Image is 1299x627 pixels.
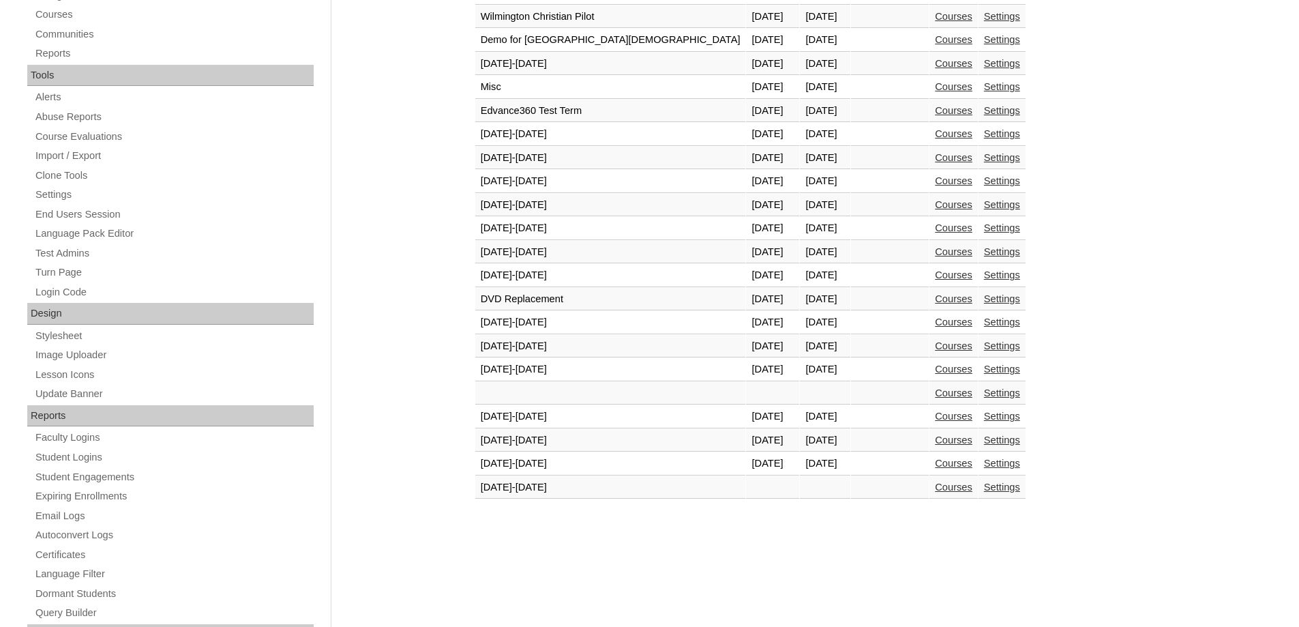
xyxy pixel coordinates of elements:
td: [DATE] [746,405,799,428]
a: Settings [984,199,1020,210]
a: Abuse Reports [34,108,314,126]
a: Settings [984,128,1020,139]
a: Autoconvert Logs [34,527,314,544]
a: Settings [984,152,1020,163]
a: Courses [935,458,972,469]
td: [DATE] [800,452,850,476]
td: [DATE] [746,311,799,334]
a: Dormant Students [34,585,314,602]
td: [DATE] [800,147,850,170]
a: Language Pack Editor [34,225,314,242]
a: Import / Export [34,147,314,164]
a: Settings [984,222,1020,233]
div: Reports [27,405,314,427]
td: [DATE] [746,335,799,358]
td: [DATE] [746,452,799,476]
a: Courses [935,435,972,446]
td: [DATE] [800,358,850,381]
a: Settings [984,269,1020,280]
td: [DATE]-[DATE] [475,429,746,452]
a: Lesson Icons [34,366,314,383]
td: [DATE] [800,170,850,193]
td: [DATE] [800,76,850,99]
a: Alerts [34,89,314,106]
a: Settings [984,34,1020,45]
td: [DATE] [800,264,850,287]
td: [DATE]-[DATE] [475,452,746,476]
td: Wilmington Christian Pilot [475,5,746,29]
a: Settings [984,175,1020,186]
a: Settings [984,340,1020,351]
td: [DATE] [746,53,799,76]
a: Settings [984,364,1020,375]
a: Test Admins [34,245,314,262]
td: [DATE] [746,358,799,381]
a: Courses [34,6,314,23]
a: Faculty Logins [34,429,314,446]
td: Edvance360 Test Term [475,100,746,123]
td: [DATE]-[DATE] [475,147,746,170]
a: Courses [935,317,972,327]
td: [DATE] [800,217,850,240]
td: [DATE] [746,29,799,52]
a: Courses [935,34,972,45]
a: Communities [34,26,314,43]
a: Settings [984,458,1020,469]
td: [DATE]-[DATE] [475,405,746,428]
td: [DATE]-[DATE] [475,264,746,287]
a: Course Evaluations [34,128,314,145]
td: [DATE] [800,100,850,123]
td: [DATE] [746,288,799,311]
a: Settings [984,105,1020,116]
a: Courses [935,340,972,351]
td: [DATE] [746,147,799,170]
td: [DATE]-[DATE] [475,123,746,146]
a: Settings [984,293,1020,304]
td: [DATE] [746,194,799,217]
td: [DATE] [800,5,850,29]
td: [DATE] [800,29,850,52]
td: [DATE] [800,123,850,146]
a: Settings [984,81,1020,92]
td: [DATE] [746,241,799,264]
td: [DATE] [800,311,850,334]
a: Courses [935,152,972,163]
a: Settings [984,482,1020,493]
a: Courses [935,269,972,280]
td: Demo for [GEOGRAPHIC_DATA][DEMOGRAPHIC_DATA] [475,29,746,52]
a: Update Banner [34,385,314,403]
a: Courses [935,388,972,398]
td: [DATE]-[DATE] [475,217,746,240]
td: [DATE]-[DATE] [475,170,746,193]
td: [DATE] [746,264,799,287]
td: DVD Replacement [475,288,746,311]
div: Design [27,303,314,325]
td: Misc [475,76,746,99]
a: Courses [935,364,972,375]
td: [DATE] [800,405,850,428]
td: [DATE] [800,288,850,311]
td: [DATE] [800,429,850,452]
a: Settings [984,11,1020,22]
td: [DATE] [800,241,850,264]
a: Settings [984,411,1020,422]
td: [DATE] [746,170,799,193]
a: Stylesheet [34,327,314,345]
a: Login Code [34,284,314,301]
a: Expiring Enrollments [34,488,314,505]
a: Image Uploader [34,347,314,364]
a: Settings [34,186,314,203]
a: Turn Page [34,264,314,281]
a: Courses [935,246,972,257]
a: Courses [935,482,972,493]
a: Email Logs [34,508,314,525]
td: [DATE] [800,194,850,217]
a: Courses [935,222,972,233]
a: Courses [935,128,972,139]
td: [DATE] [746,217,799,240]
td: [DATE]-[DATE] [475,194,746,217]
td: [DATE] [800,53,850,76]
a: Courses [935,105,972,116]
a: Courses [935,411,972,422]
a: Courses [935,58,972,69]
